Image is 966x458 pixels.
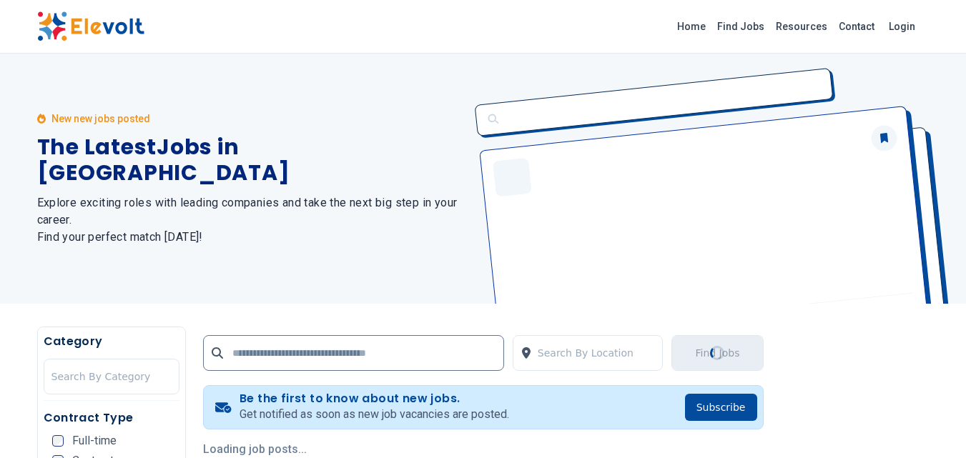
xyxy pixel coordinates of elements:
a: Home [671,15,711,38]
h2: Explore exciting roles with leading companies and take the next big step in your career. Find you... [37,194,466,246]
button: Subscribe [685,394,757,421]
h1: The Latest Jobs in [GEOGRAPHIC_DATA] [37,134,466,186]
a: Login [880,12,924,41]
span: Full-time [72,435,117,447]
p: New new jobs posted [51,111,150,126]
input: Full-time [52,435,64,447]
div: Loading... [707,343,727,363]
h5: Category [44,333,179,350]
p: Loading job posts... [203,441,764,458]
h4: Be the first to know about new jobs. [240,392,509,406]
p: Get notified as soon as new job vacancies are posted. [240,406,509,423]
img: Elevolt [37,11,144,41]
button: Find JobsLoading... [671,335,763,371]
a: Resources [770,15,833,38]
h5: Contract Type [44,409,179,427]
a: Contact [833,15,880,38]
a: Find Jobs [711,15,770,38]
